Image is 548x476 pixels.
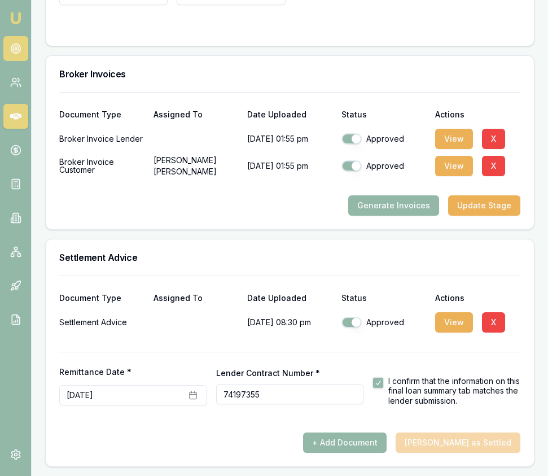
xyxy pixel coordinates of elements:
[303,433,387,453] button: + Add Document
[435,129,473,149] button: View
[9,11,23,25] img: emu-icon-u.png
[59,69,520,78] h3: Broker Invoices
[341,317,427,328] div: Approved
[247,294,332,302] div: Date Uploaded
[435,312,473,333] button: View
[154,294,239,302] div: Assigned To
[59,385,207,405] button: [DATE]
[388,376,520,406] label: I confirm that the information on this final loan summary tab matches the lender submission.
[348,195,439,216] button: Generate Invoices
[154,111,239,119] div: Assigned To
[341,160,427,172] div: Approved
[435,294,520,302] div: Actions
[341,133,427,145] div: Approved
[59,311,144,334] div: Settlement Advice
[435,111,520,119] div: Actions
[59,128,144,150] div: Broker Invoice Lender
[341,294,427,302] div: Status
[59,368,207,376] label: Remittance Date *
[247,155,332,177] p: [DATE] 01:55 pm
[154,155,239,177] p: [PERSON_NAME] [PERSON_NAME]
[482,129,505,149] button: X
[59,294,144,302] div: Document Type
[247,111,332,119] div: Date Uploaded
[59,155,144,177] div: Broker Invoice Customer
[341,111,427,119] div: Status
[482,156,505,176] button: X
[216,368,320,378] label: Lender Contract Number *
[482,312,505,333] button: X
[435,156,473,176] button: View
[59,111,144,119] div: Document Type
[247,311,332,334] p: [DATE] 08:30 pm
[247,128,332,150] p: [DATE] 01:55 pm
[448,195,520,216] button: Update Stage
[59,253,520,262] h3: Settlement Advice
